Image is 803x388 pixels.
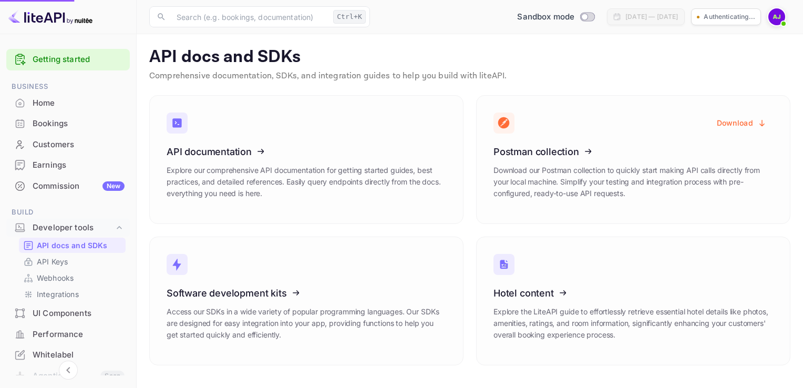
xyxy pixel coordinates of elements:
h3: Software development kits [167,288,446,299]
a: UI Components [6,303,130,323]
div: API Keys [19,254,126,269]
div: Developer tools [33,222,114,234]
p: API Keys [37,256,68,267]
p: API docs and SDKs [149,47,790,68]
a: Whitelabel [6,345,130,364]
div: Ctrl+K [333,10,366,24]
div: Performance [33,329,125,341]
div: [DATE] — [DATE] [625,12,678,22]
a: Hotel contentExplore the LiteAPI guide to effortlessly retrieve essential hotel details like phot... [476,237,790,365]
div: Integrations [19,287,126,302]
a: API Keys [23,256,121,267]
a: API documentationExplore our comprehensive API documentation for getting started guides, best pra... [149,95,464,224]
div: Developer tools [6,219,130,237]
div: Performance [6,324,130,345]
a: Home [6,93,130,113]
div: Getting started [6,49,130,70]
a: Customers [6,135,130,154]
div: Home [6,93,130,114]
p: Explore the LiteAPI guide to effortlessly retrieve essential hotel details like photos, amenities... [493,306,773,341]
p: Comprehensive documentation, SDKs, and integration guides to help you build with liteAPI. [149,70,790,83]
p: Webhooks [37,272,74,283]
p: Authenticating... [704,12,755,22]
img: LiteAPI logo [8,8,92,25]
p: Explore our comprehensive API documentation for getting started guides, best practices, and detai... [167,165,446,199]
div: Bookings [6,114,130,134]
a: Getting started [33,54,125,66]
div: Earnings [6,155,130,176]
p: API docs and SDKs [37,240,108,251]
div: Switch to Production mode [513,11,599,23]
div: Whitelabel [6,345,130,365]
div: Customers [6,135,130,155]
div: Webhooks [19,270,126,285]
p: Integrations [37,289,79,300]
input: Search (e.g. bookings, documentation) [170,6,329,27]
img: Asim Jana [768,8,785,25]
a: Software development kitsAccess our SDKs in a wide variety of popular programming languages. Our ... [149,237,464,365]
a: Webhooks [23,272,121,283]
div: Customers [33,139,125,151]
span: Sandbox mode [517,11,574,23]
h3: Hotel content [493,288,773,299]
span: Business [6,81,130,93]
span: Build [6,207,130,218]
a: CommissionNew [6,176,130,196]
div: CommissionNew [6,176,130,197]
div: UI Components [6,303,130,324]
a: Integrations [23,289,121,300]
a: Performance [6,324,130,344]
div: Whitelabel [33,349,125,361]
button: Download [711,113,773,133]
div: Home [33,97,125,109]
a: Bookings [6,114,130,133]
div: Bookings [33,118,125,130]
button: Collapse navigation [59,361,78,380]
div: Commission [33,180,125,192]
div: New [102,181,125,191]
a: API docs and SDKs [23,240,121,251]
div: UI Components [33,308,125,320]
h3: API documentation [167,146,446,157]
div: Earnings [33,159,125,171]
a: Earnings [6,155,130,175]
p: Download our Postman collection to quickly start making API calls directly from your local machin... [493,165,773,199]
div: API docs and SDKs [19,238,126,253]
p: Access our SDKs in a wide variety of popular programming languages. Our SDKs are designed for eas... [167,306,446,341]
h3: Postman collection [493,146,773,157]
